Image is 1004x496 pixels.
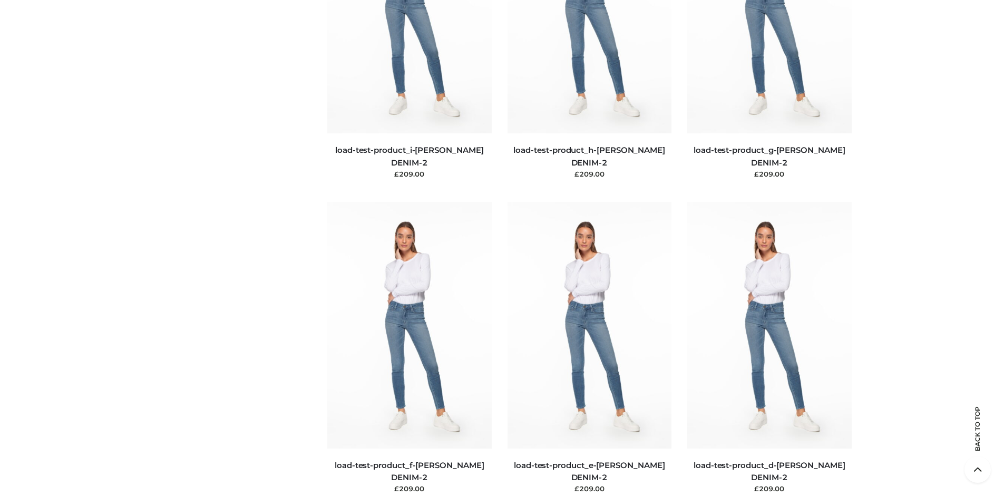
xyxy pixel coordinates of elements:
[574,484,579,493] span: £
[394,484,424,493] bdi: 209.00
[574,170,605,178] bdi: 209.00
[754,484,784,493] bdi: 209.00
[394,170,399,178] span: £
[694,460,845,482] a: load-test-product_d-[PERSON_NAME] DENIM-2
[394,170,424,178] bdi: 209.00
[754,170,759,178] span: £
[327,202,492,448] img: load-test-product_f-PARKER SMITH DENIM-2
[754,484,759,493] span: £
[394,484,399,493] span: £
[508,202,672,448] img: load-test-product_e-PARKER SMITH DENIM-2
[335,145,484,167] a: load-test-product_i-[PERSON_NAME] DENIM-2
[335,460,484,482] a: load-test-product_f-[PERSON_NAME] DENIM-2
[694,145,845,167] a: load-test-product_g-[PERSON_NAME] DENIM-2
[754,170,784,178] bdi: 209.00
[514,460,665,482] a: load-test-product_e-[PERSON_NAME] DENIM-2
[513,145,665,167] a: load-test-product_h-[PERSON_NAME] DENIM-2
[574,484,605,493] bdi: 209.00
[964,425,991,451] span: Back to top
[687,202,852,448] img: load-test-product_d-PARKER SMITH DENIM-2
[574,170,579,178] span: £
